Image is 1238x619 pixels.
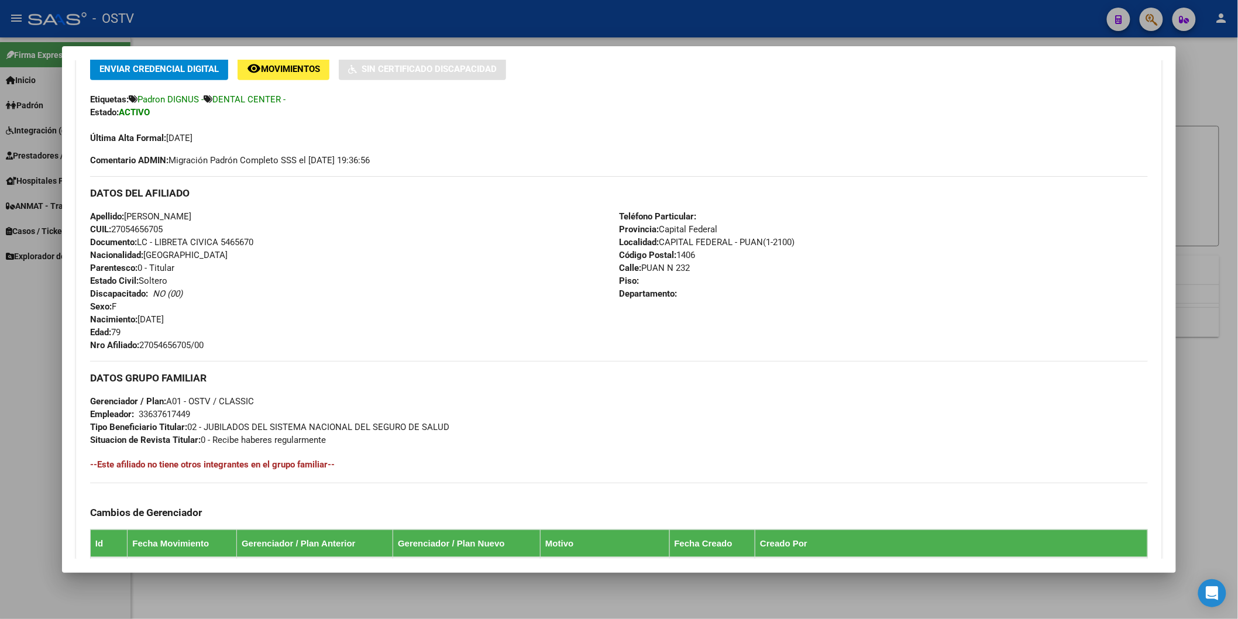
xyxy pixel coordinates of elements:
strong: Parentesco: [90,263,137,273]
td: [PERSON_NAME] - [PERSON_NAME][EMAIL_ADDRESS][DOMAIN_NAME] [755,557,1148,580]
span: CAPITAL FEDERAL - PUAN(1-2100) [619,237,795,247]
span: [PERSON_NAME] [90,211,191,222]
mat-icon: remove_red_eye [247,61,261,75]
strong: Gerenciador / Plan: [90,396,166,407]
strong: CUIL: [90,224,111,235]
strong: Departamento: [619,288,677,299]
span: A01 - OSTV / CLASSIC [90,396,254,407]
th: Gerenciador / Plan Nuevo [393,529,541,557]
strong: Situacion de Revista Titular: [90,435,201,445]
button: Movimientos [238,58,329,80]
strong: Apellido: [90,211,124,222]
strong: Teléfono Particular: [619,211,696,222]
strong: Nacimiento: [90,314,137,325]
strong: Última Alta Formal: [90,133,166,143]
strong: Edad: [90,327,111,338]
strong: ACTIVO [119,107,150,118]
strong: Sexo: [90,301,112,312]
button: Enviar Credencial Digital [90,58,228,80]
span: 0 - Titular [90,263,174,273]
div: Datos de Empadronamiento [76,39,1162,608]
div: 33637617449 [139,408,190,421]
i: NO (00) [153,288,183,299]
h3: Cambios de Gerenciador [90,506,1148,519]
th: Fecha Creado [669,529,755,557]
th: Creado Por [755,529,1148,557]
span: [DATE] [90,314,164,325]
h4: --Este afiliado no tiene otros integrantes en el grupo familiar-- [90,458,1148,471]
strong: Localidad: [619,237,659,247]
span: 02 - JUBILADOS DEL SISTEMA NACIONAL DEL SEGURO DE SALUD [90,422,449,432]
span: Sin Certificado Discapacidad [362,64,497,75]
span: Migración Padrón Completo SSS el [DATE] 19:36:56 [90,154,370,167]
span: LC - LIBRETA CIVICA 5465670 [90,237,253,247]
td: [DATE] [669,557,755,580]
td: [DATE] [128,557,237,580]
strong: Provincia: [619,224,659,235]
strong: Nacionalidad: [90,250,143,260]
span: PUAN N 232 [619,263,690,273]
strong: Estado: [90,107,119,118]
div: Open Intercom Messenger [1198,579,1226,607]
span: 27054656705/00 [90,340,204,350]
span: Movimientos [261,64,320,75]
td: ( ) [237,557,393,580]
button: Sin Certificado Discapacidad [339,58,506,80]
span: 79 [90,327,121,338]
h3: DATOS DEL AFILIADO [90,187,1148,200]
td: ( ) [393,557,541,580]
span: [GEOGRAPHIC_DATA] [90,250,228,260]
h3: DATOS GRUPO FAMILIAR [90,372,1148,384]
span: Capital Federal [619,224,717,235]
strong: Código Postal: [619,250,676,260]
strong: Discapacitado: [90,288,148,299]
strong: Empleador: [90,409,134,419]
strong: Documento: [90,237,137,247]
span: 1406 [619,250,695,260]
strong: Etiquetas: [90,94,129,105]
strong: Estado Civil: [90,276,139,286]
span: Padron DIGNUS - [137,94,204,105]
strong: Nro Afiliado: [90,340,139,350]
td: Ingreso de Plan Classic [541,557,669,580]
span: Soltero [90,276,167,286]
th: Motivo [541,529,669,557]
strong: Piso: [619,276,639,286]
span: 27054656705 [90,224,163,235]
th: Fecha Movimiento [128,529,237,557]
span: DENTAL CENTER - [212,94,286,105]
span: Enviar Credencial Digital [99,64,219,75]
th: Id [90,529,128,557]
td: 1112 [90,557,128,580]
span: [DATE] [90,133,192,143]
span: 0 - Recibe haberes regularmente [90,435,326,445]
strong: Comentario ADMIN: [90,155,168,166]
span: F [90,301,116,312]
strong: Tipo Beneficiario Titular: [90,422,187,432]
strong: Calle: [619,263,641,273]
th: Gerenciador / Plan Anterior [237,529,393,557]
